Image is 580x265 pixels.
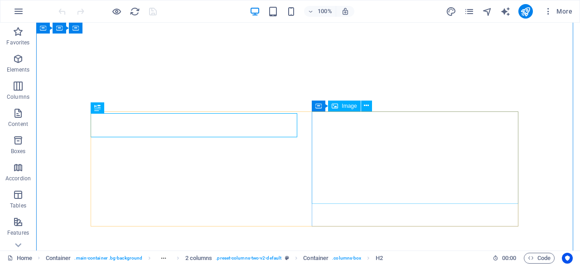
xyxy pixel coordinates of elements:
button: pages [464,6,475,17]
i: This element is a customizable preset [285,255,289,260]
span: More [544,7,572,16]
button: 100% [304,6,336,17]
span: Code [528,253,551,264]
i: On resize automatically adjust zoom level to fit chosen device. [341,7,349,15]
i: Reload page [130,6,140,17]
span: Click to select. Double-click to edit [303,253,329,264]
span: Click to select. Double-click to edit [185,253,213,264]
i: Design (Ctrl+Alt+Y) [446,6,456,17]
button: Code [524,253,555,264]
nav: breadcrumb [46,253,383,264]
button: More [540,4,576,19]
i: AI Writer [500,6,511,17]
button: reload [129,6,140,17]
p: Columns [7,93,29,101]
h6: Session time [493,253,517,264]
h6: 100% [318,6,332,17]
a: Click to cancel selection. Double-click to open Pages [7,253,32,264]
span: Click to select. Double-click to edit [46,253,71,264]
p: Elements [7,66,30,73]
button: publish [518,4,533,19]
button: Click here to leave preview mode and continue editing [111,6,122,17]
span: . preset-columns-two-v2-default [216,253,281,264]
button: text_generator [500,6,511,17]
span: Image [342,103,357,109]
button: Usercentrics [562,253,573,264]
span: . main-container .bg-background [74,253,142,264]
p: Tables [10,202,26,209]
p: Accordion [5,175,31,182]
i: Navigator [482,6,493,17]
i: Publish [520,6,531,17]
p: Content [8,120,28,128]
button: navigator [482,6,493,17]
p: Features [7,229,29,236]
button: design [446,6,457,17]
span: Click to select. Double-click to edit [376,253,383,264]
span: . columns-box [332,253,361,264]
i: Pages (Ctrl+Alt+S) [464,6,474,17]
p: Boxes [11,148,26,155]
span: 00 00 [502,253,516,264]
span: : [508,255,510,261]
p: Favorites [6,39,29,46]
